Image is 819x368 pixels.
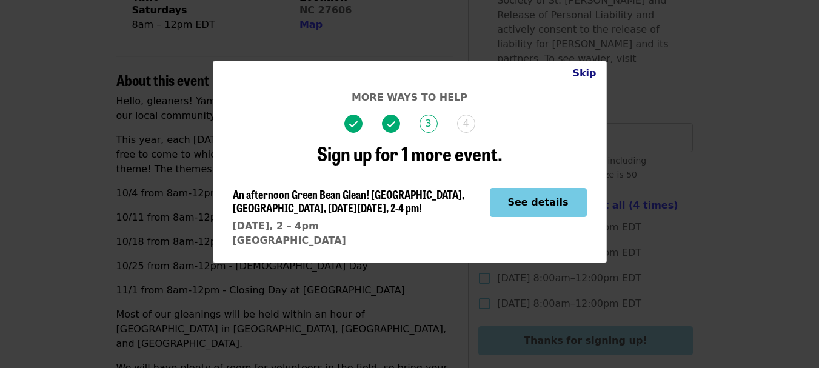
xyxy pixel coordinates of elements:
[457,115,475,133] span: 4
[490,196,587,208] a: See details
[352,92,467,103] span: More ways to help
[233,188,480,248] a: An afternoon Green Bean Glean! [GEOGRAPHIC_DATA], [GEOGRAPHIC_DATA], [DATE][DATE], 2-4 pm![DATE],...
[349,119,358,130] i: check icon
[233,186,464,215] span: An afternoon Green Bean Glean! [GEOGRAPHIC_DATA], [GEOGRAPHIC_DATA], [DATE][DATE], 2-4 pm!
[317,139,503,167] span: Sign up for 1 more event.
[420,115,438,133] span: 3
[233,219,480,233] div: [DATE], 2 – 4pm
[563,61,606,85] button: Close
[490,188,587,217] button: See details
[387,119,395,130] i: check icon
[233,233,480,248] div: [GEOGRAPHIC_DATA]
